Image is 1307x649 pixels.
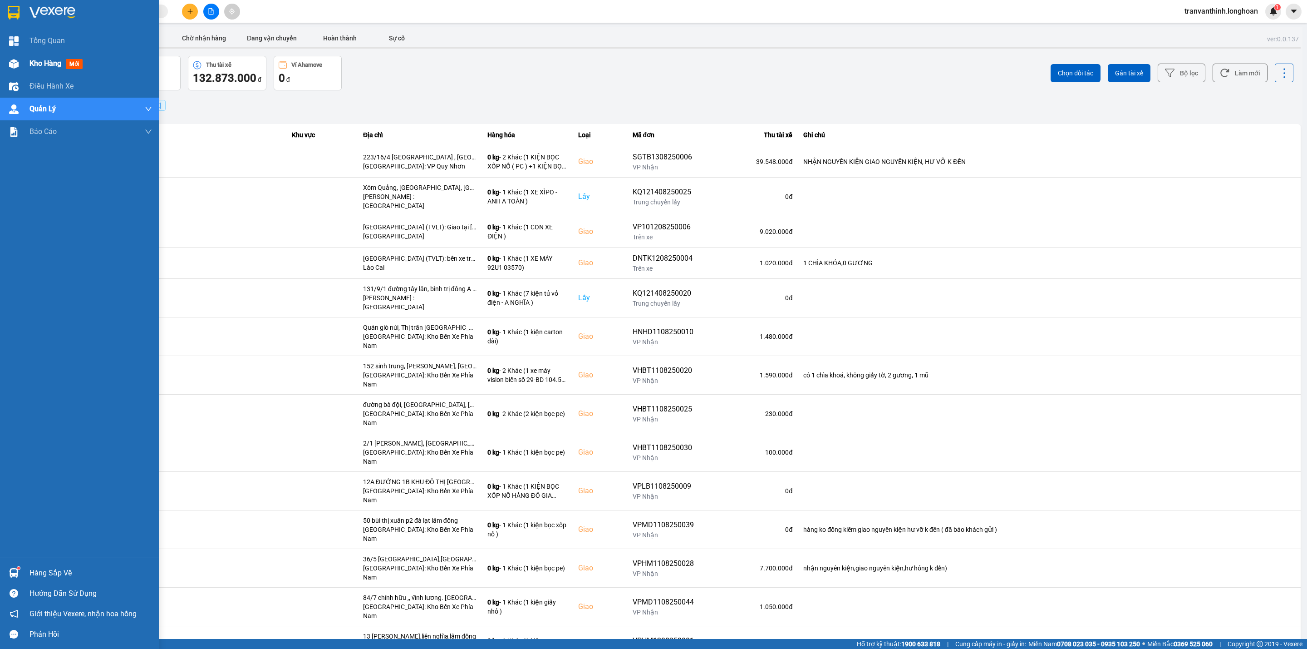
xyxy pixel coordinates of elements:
div: HNHD1108250010 [633,327,694,337]
div: VP Nhận [633,530,694,540]
button: caret-down [1286,4,1302,20]
div: 0707328243 [60,414,281,423]
button: Thu tài xế132.873.000 đ [188,56,266,90]
div: Giao [578,156,622,167]
button: Chờ nhận hàng [170,29,238,47]
div: 0974656745 [60,452,281,461]
span: 0 kg [487,483,499,490]
div: - 2 Khác (1 xe máy vision biển số 29-BD 104.53 + 1 kiện bọc nilon đen) [487,366,567,384]
strong: 0708 023 035 - 0935 103 250 [1057,640,1140,648]
div: VHBT1108250020 [633,365,694,376]
div: - 1 Khác (7 kiện tủ vỏ điện - A NGHĨA ) [487,289,567,307]
div: 84/7 chính hữu ,, vĩnh lương. [GEOGRAPHIC_DATA] , [GEOGRAPHIC_DATA] [363,593,477,602]
div: 36/5 [GEOGRAPHIC_DATA],[GEOGRAPHIC_DATA],[GEOGRAPHIC_DATA] [363,555,477,564]
div: - 1 Khác (1 kiện giấy nhỏ ) [487,598,567,616]
div: [PERSON_NAME] [60,482,281,491]
div: Giao [578,447,622,458]
div: 100.000 đ [705,448,793,457]
div: [PERSON_NAME] : [GEOGRAPHIC_DATA] [363,192,477,210]
div: Nội thất [GEOGRAPHIC_DATA] [60,327,281,337]
div: [GEOGRAPHIC_DATA]: Kho Bến Xe Phía Nam [363,486,477,505]
div: VPMD1108250044 [633,597,694,608]
div: có 1 chìa khoá, không giấy tờ, 2 gương, 1 mũ [803,371,1295,380]
img: warehouse-icon [9,104,19,114]
button: aim [224,4,240,20]
div: 0338973980 [60,607,281,616]
span: 0 kg [487,599,499,606]
div: [GEOGRAPHIC_DATA] (TVLT): Giao tại [GEOGRAPHIC_DATA] [GEOGRAPHIC_DATA] [363,223,477,232]
div: 1.020.000 đ [705,258,793,268]
span: message [10,630,18,639]
div: [GEOGRAPHIC_DATA]: Kho Bến Xe Phía Nam [363,564,477,582]
div: 0397043319 [60,197,281,206]
span: 0 kg [487,328,499,336]
div: 0585389555 [60,263,281,272]
div: SGTB1308250006 [633,152,694,163]
img: warehouse-icon [9,568,19,578]
div: Lào Cai [363,263,477,272]
div: Thu tài xế [206,62,231,68]
strong: 0369 525 060 [1174,640,1213,648]
div: linh [60,598,281,607]
div: Phản hồi [29,628,152,641]
span: 0 kg [487,565,499,572]
div: Quán gió núi, Thị trấn [GEOGRAPHIC_DATA], huyện [GEOGRAPHIC_DATA], [GEOGRAPHIC_DATA] [363,323,477,332]
div: VPHM1108250028 [633,558,694,569]
span: question-circle [10,589,18,598]
div: 0 đ [705,192,793,201]
th: Ghi chú [798,124,1301,146]
div: hàng ko đồng kiểm giao nguyên kiện hư vỡ k đền ( đã báo khách gửi ) [803,525,1295,534]
span: Chọn đối tác [1058,69,1093,78]
span: tranvanthinh.longhoan [1177,5,1265,17]
span: 0 kg [487,410,499,417]
div: - 1 Khác (1 CON XE ĐIỆN ) [487,223,567,241]
div: VP Nhận [633,453,694,462]
div: Hướng dẫn sử dụng [29,587,152,600]
button: Đang vận chuyển [238,29,306,47]
div: mochi [60,520,281,530]
div: [GEOGRAPHIC_DATA]: Kho Bến Xe Phía Nam [363,371,477,389]
div: VPLB1108250009 [633,481,694,492]
img: warehouse-icon [9,59,19,69]
div: 152 sinh trung, [PERSON_NAME], [GEOGRAPHIC_DATA] [363,362,477,371]
div: - 1 Khác (1 kiện carton dài) [487,327,567,346]
button: Sự cố [374,29,419,47]
span: Điều hành xe [29,80,74,92]
div: Trên xe [633,264,694,273]
span: | [947,639,948,649]
span: Giới thiệu Vexere, nhận hoa hồng [29,608,137,619]
span: 0 kg [487,223,499,231]
span: 0 kg [487,637,499,644]
span: aim [229,8,235,15]
span: 0 kg [487,521,499,529]
th: Hàng hóa [482,124,573,146]
div: Thu tài xế [705,129,793,140]
span: 0 kg [487,188,499,196]
div: [GEOGRAPHIC_DATA] [363,232,477,241]
div: 9.020.000 đ [705,227,793,236]
div: 7.700.000 đ [705,564,793,573]
div: 12A ĐƯỜNG 1B KHU ĐÔ THỊ [GEOGRAPHIC_DATA], [GEOGRAPHIC_DATA], [GEOGRAPHIC_DATA], [GEOGRAPHIC_DATA] [363,477,477,486]
sup: 1 [17,567,20,570]
span: down [145,128,152,135]
span: Miền Bắc [1147,639,1213,649]
strong: 1900 633 818 [901,640,940,648]
span: 0 kg [487,449,499,456]
div: - 1 Khác (1 kiện bọc pe) [487,564,567,573]
div: 0982890984 [60,375,281,384]
div: VP Nhận [633,569,694,578]
span: 0 kg [487,290,499,297]
img: icon-new-feature [1269,7,1278,15]
span: Gán tài xế [1115,69,1143,78]
div: Xóm Quảng, [GEOGRAPHIC_DATA], [GEOGRAPHIC_DATA], [GEOGRAPHIC_DATA] - [GEOGRAPHIC_DATA], [GEOGRAPH... [363,183,477,192]
div: [PERSON_NAME] : [GEOGRAPHIC_DATA] [363,293,477,312]
span: notification [10,609,18,618]
button: Chọn đối tác [1051,64,1101,82]
div: 1.480.000 đ [705,332,793,341]
div: 230.000 đ [705,409,793,418]
span: Kho hàng [29,59,61,68]
th: Loại [573,124,627,146]
div: đ [193,71,261,85]
div: THẮNG [60,254,281,263]
div: Giao [578,524,622,535]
